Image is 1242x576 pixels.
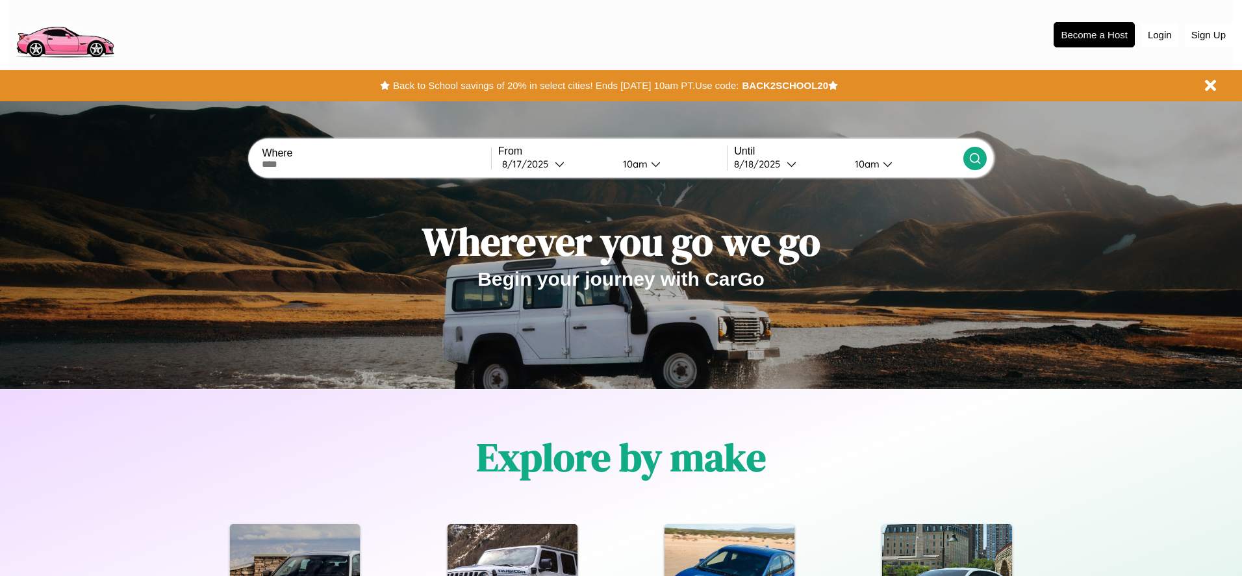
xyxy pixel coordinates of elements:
button: Sign Up [1185,23,1232,47]
div: 8 / 17 / 2025 [502,158,555,170]
button: Back to School savings of 20% in select cities! Ends [DATE] 10am PT.Use code: [390,77,742,95]
label: Until [734,145,963,157]
button: 10am [844,157,963,171]
img: logo [10,6,120,61]
h1: Explore by make [477,431,766,484]
label: Where [262,147,490,159]
div: 8 / 18 / 2025 [734,158,787,170]
button: Become a Host [1054,22,1135,47]
button: 8/17/2025 [498,157,613,171]
b: BACK2SCHOOL20 [742,80,828,91]
div: 10am [848,158,883,170]
div: 10am [616,158,651,170]
label: From [498,145,727,157]
button: 10am [613,157,727,171]
button: Login [1141,23,1178,47]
